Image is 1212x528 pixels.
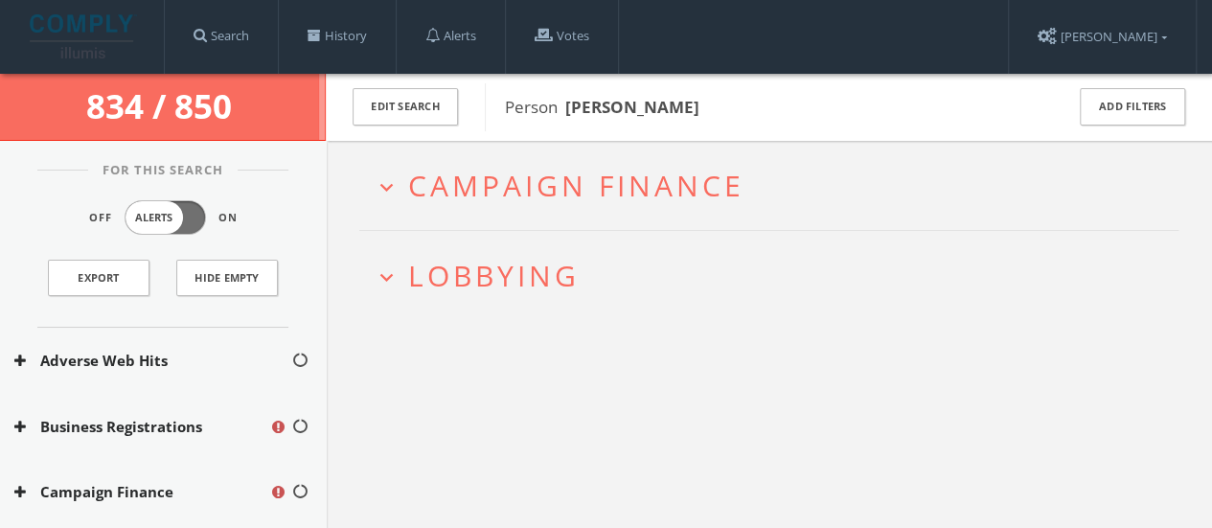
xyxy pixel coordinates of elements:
span: Off [89,210,112,226]
i: expand_more [374,174,400,200]
img: illumis [30,14,137,58]
a: Export [48,260,149,296]
button: Add Filters [1080,88,1185,126]
span: On [218,210,238,226]
i: expand_more [374,264,400,290]
button: Campaign Finance [14,481,269,503]
button: expand_moreCampaign Finance [374,170,1178,201]
span: For This Search [88,161,238,180]
button: expand_moreLobbying [374,260,1178,291]
span: Person [505,96,699,118]
span: Lobbying [408,256,580,295]
b: [PERSON_NAME] [565,96,699,118]
button: Adverse Web Hits [14,350,291,372]
span: 834 / 850 [86,83,240,128]
button: Business Registrations [14,416,269,438]
span: Campaign Finance [408,166,744,205]
button: Hide Empty [176,260,278,296]
button: Edit Search [353,88,458,126]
